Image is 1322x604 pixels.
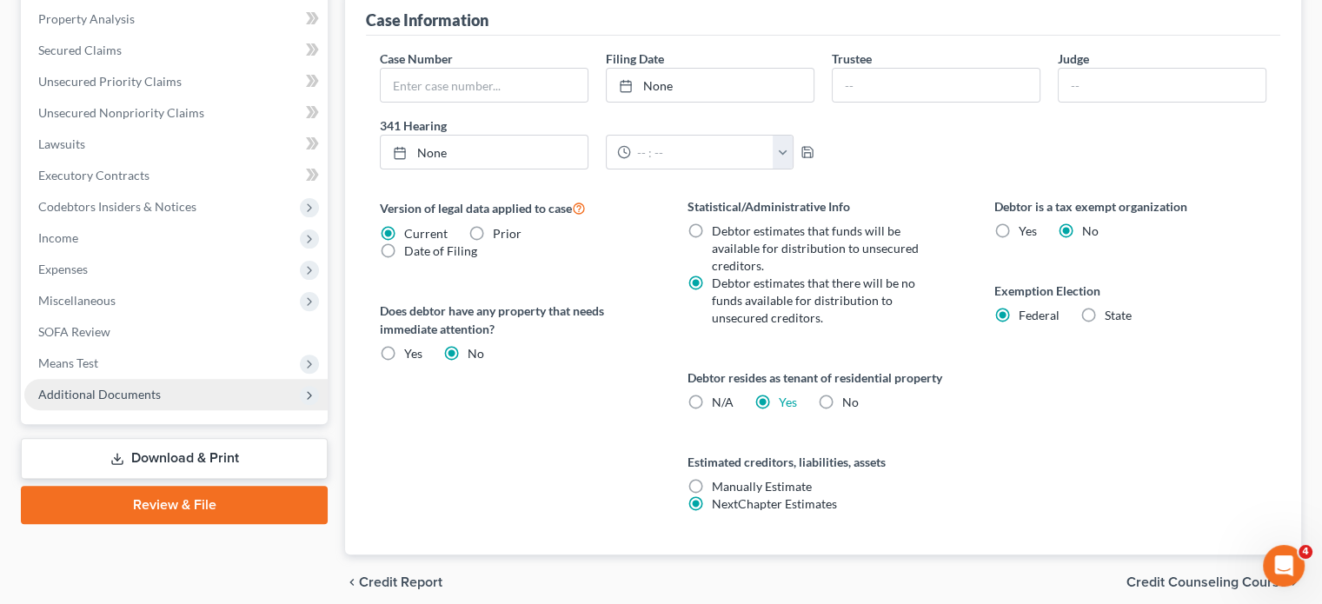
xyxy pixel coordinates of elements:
[1019,223,1037,238] span: Yes
[381,69,588,102] input: Enter case number...
[1059,69,1266,102] input: --
[1299,545,1312,559] span: 4
[1058,50,1089,68] label: Judge
[607,69,814,102] a: None
[38,136,85,151] span: Lawsuits
[38,105,204,120] span: Unsecured Nonpriority Claims
[833,69,1040,102] input: --
[38,355,98,370] span: Means Test
[688,453,960,471] label: Estimated creditors, liabilities, assets
[994,197,1266,216] label: Debtor is a tax exempt organization
[38,387,161,402] span: Additional Documents
[712,479,812,494] span: Manually Estimate
[994,282,1266,300] label: Exemption Election
[21,486,328,524] a: Review & File
[712,223,919,273] span: Debtor estimates that funds will be available for distribution to unsecured creditors.
[38,324,110,339] span: SOFA Review
[493,226,521,241] span: Prior
[688,368,960,387] label: Debtor resides as tenant of residential property
[24,3,328,35] a: Property Analysis
[712,275,915,325] span: Debtor estimates that there will be no funds available for distribution to unsecured creditors.
[38,230,78,245] span: Income
[345,575,442,589] button: chevron_left Credit Report
[371,116,823,135] label: 341 Hearing
[468,346,484,361] span: No
[712,395,734,409] span: N/A
[38,293,116,308] span: Miscellaneous
[345,575,359,589] i: chevron_left
[1082,223,1099,238] span: No
[688,197,960,216] label: Statistical/Administrative Info
[779,395,797,409] a: Yes
[38,168,149,183] span: Executory Contracts
[38,262,88,276] span: Expenses
[366,10,488,30] div: Case Information
[380,50,453,68] label: Case Number
[21,438,328,479] a: Download & Print
[24,160,328,191] a: Executory Contracts
[1019,308,1060,322] span: Federal
[380,197,652,218] label: Version of legal data applied to case
[1126,575,1301,589] button: Credit Counseling Course chevron_right
[38,11,135,26] span: Property Analysis
[24,35,328,66] a: Secured Claims
[38,43,122,57] span: Secured Claims
[404,226,448,241] span: Current
[712,496,837,511] span: NextChapter Estimates
[1263,545,1305,587] iframe: Intercom live chat
[24,97,328,129] a: Unsecured Nonpriority Claims
[631,136,773,169] input: -- : --
[1105,308,1132,322] span: State
[404,243,477,258] span: Date of Filing
[24,66,328,97] a: Unsecured Priority Claims
[832,50,872,68] label: Trustee
[606,50,664,68] label: Filing Date
[404,346,422,361] span: Yes
[381,136,588,169] a: None
[380,302,652,338] label: Does debtor have any property that needs immediate attention?
[38,199,196,214] span: Codebtors Insiders & Notices
[359,575,442,589] span: Credit Report
[1126,575,1287,589] span: Credit Counseling Course
[842,395,859,409] span: No
[24,129,328,160] a: Lawsuits
[38,74,182,89] span: Unsecured Priority Claims
[24,316,328,348] a: SOFA Review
